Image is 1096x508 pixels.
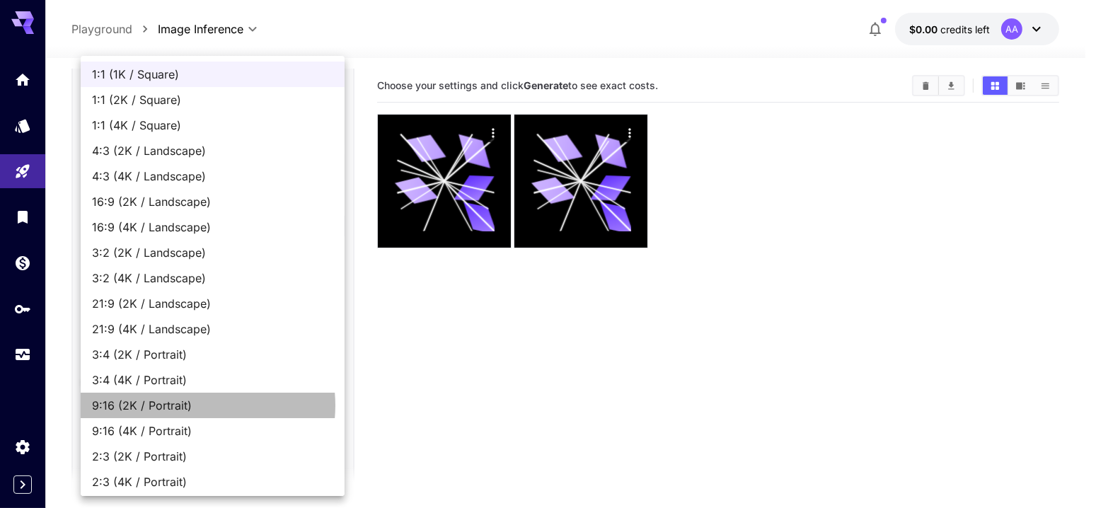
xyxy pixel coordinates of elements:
span: 1:1 (1K / Square) [92,66,333,83]
span: 2:3 (4K / Portrait) [92,473,333,490]
span: 2:3 (2K / Portrait) [92,448,333,465]
span: 1:1 (2K / Square) [92,91,333,108]
span: 16:9 (2K / Landscape) [92,193,333,210]
span: 21:9 (4K / Landscape) [92,321,333,337]
span: 3:4 (2K / Portrait) [92,346,333,363]
span: 9:16 (2K / Portrait) [92,397,333,414]
span: 16:9 (4K / Landscape) [92,219,333,236]
span: 3:2 (4K / Landscape) [92,270,333,287]
span: 1:1 (4K / Square) [92,117,333,134]
span: 3:4 (4K / Portrait) [92,371,333,388]
span: 4:3 (2K / Landscape) [92,142,333,159]
span: 9:16 (4K / Portrait) [92,422,333,439]
span: 4:3 (4K / Landscape) [92,168,333,185]
span: 21:9 (2K / Landscape) [92,295,333,312]
span: 3:2 (2K / Landscape) [92,244,333,261]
